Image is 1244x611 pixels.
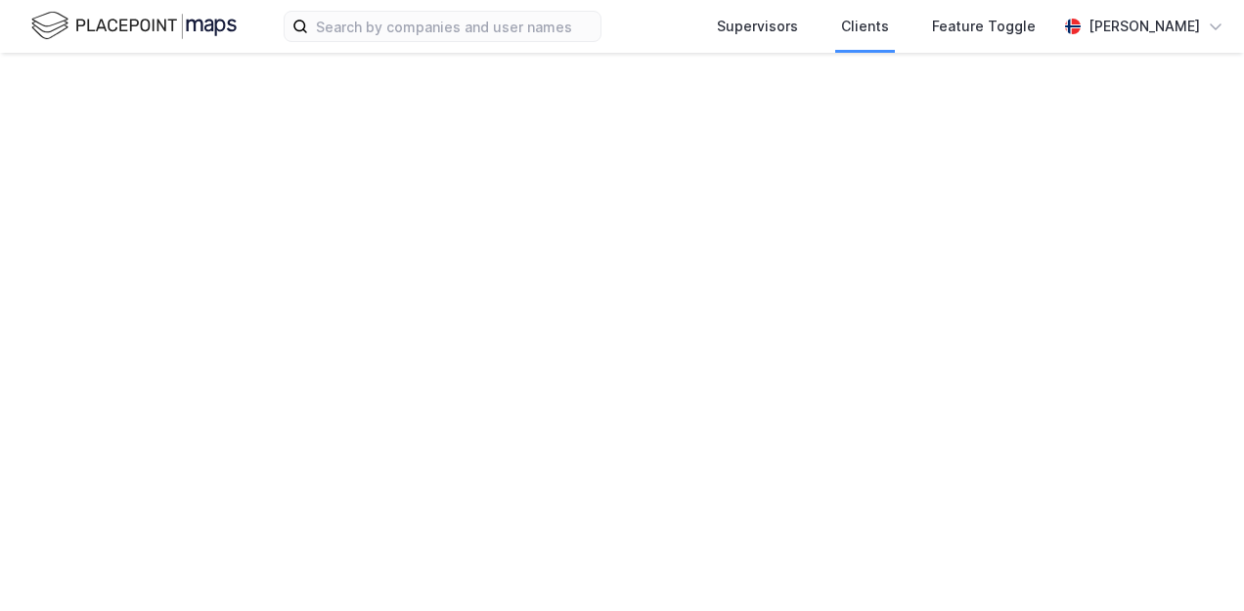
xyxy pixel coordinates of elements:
img: logo.f888ab2527a4732fd821a326f86c7f29.svg [31,9,237,43]
input: Search by companies and user names [308,12,600,41]
div: [PERSON_NAME] [1088,15,1200,38]
div: Clients [841,15,889,38]
div: Supervisors [717,15,798,38]
div: Feature Toggle [932,15,1036,38]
